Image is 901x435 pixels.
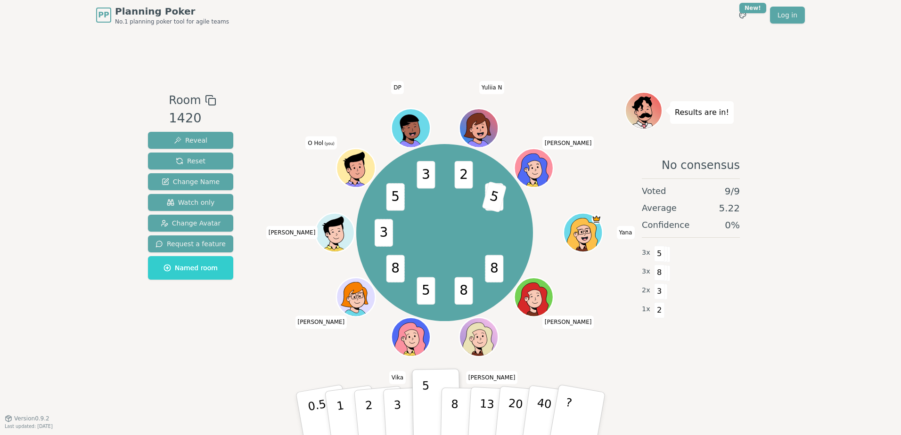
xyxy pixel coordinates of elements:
[386,255,404,282] span: 8
[454,161,473,188] span: 2
[542,137,594,150] span: Click to change your name
[164,263,218,273] span: Named room
[162,177,220,186] span: Change Name
[174,136,207,145] span: Reveal
[654,283,665,299] span: 3
[479,81,505,94] span: Click to change your name
[417,277,435,304] span: 5
[662,158,740,173] span: No consensus
[98,9,109,21] span: PP
[337,150,374,186] button: Click to change your avatar
[725,218,740,232] span: 0 %
[5,415,49,422] button: Version0.9.2
[466,371,518,384] span: Click to change your name
[482,181,507,212] span: 5
[323,142,335,146] span: (you)
[642,248,650,258] span: 3 x
[770,7,805,24] a: Log in
[454,277,473,304] span: 8
[169,109,216,128] div: 1420
[148,173,233,190] button: Change Name
[115,5,229,18] span: Planning Poker
[642,185,666,198] span: Voted
[616,226,634,239] span: Click to change your name
[654,302,665,318] span: 2
[5,424,53,429] span: Last updated: [DATE]
[654,265,665,281] span: 8
[148,215,233,232] button: Change Avatar
[266,226,318,239] span: Click to change your name
[115,18,229,25] span: No.1 planning poker tool for agile teams
[156,239,226,249] span: Request a feature
[642,201,677,215] span: Average
[389,371,406,384] span: Click to change your name
[642,304,650,314] span: 1 x
[391,81,403,94] span: Click to change your name
[485,255,503,282] span: 8
[642,266,650,277] span: 3 x
[161,218,221,228] span: Change Avatar
[305,137,336,150] span: Click to change your name
[422,379,430,430] p: 5
[739,3,766,13] div: New!
[148,235,233,252] button: Request a feature
[642,285,650,296] span: 2 x
[148,256,233,280] button: Named room
[417,161,435,188] span: 3
[167,198,215,207] span: Watch only
[14,415,49,422] span: Version 0.9.2
[675,106,729,119] p: Results are in!
[591,214,601,224] span: Yana is the host
[169,92,201,109] span: Room
[386,183,404,210] span: 5
[542,315,594,329] span: Click to change your name
[148,132,233,149] button: Reveal
[719,201,740,215] span: 5.22
[148,153,233,169] button: Reset
[96,5,229,25] a: PPPlanning PokerNo.1 planning poker tool for agile teams
[654,246,665,262] span: 5
[734,7,751,24] button: New!
[176,156,205,166] span: Reset
[295,315,347,329] span: Click to change your name
[725,185,740,198] span: 9 / 9
[642,218,689,232] span: Confidence
[374,219,393,246] span: 3
[148,194,233,211] button: Watch only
